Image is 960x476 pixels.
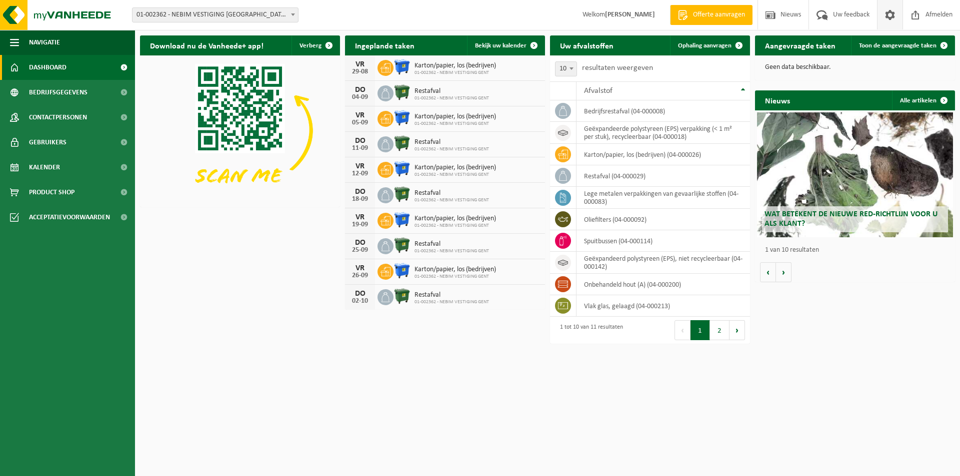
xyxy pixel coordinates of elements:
[576,144,750,165] td: karton/papier, los (bedrijven) (04-000026)
[29,180,74,205] span: Product Shop
[393,288,410,305] img: WB-1100-HPE-GN-01
[350,60,370,68] div: VR
[291,35,339,55] button: Verberg
[393,186,410,203] img: WB-1100-HPE-GN-01
[393,84,410,101] img: WB-1100-HPE-GN-01
[29,105,87,130] span: Contactpersonen
[414,62,496,70] span: Karton/papier, los (bedrijven)
[393,58,410,75] img: WB-1100-HPE-BE-01
[414,146,489,152] span: 01-002362 - NEBIM VESTIGING GENT
[414,164,496,172] span: Karton/papier, los (bedrijven)
[393,160,410,177] img: WB-1100-HPE-BE-01
[550,35,623,55] h2: Uw afvalstoffen
[576,230,750,252] td: spuitbussen (04-000114)
[350,94,370,101] div: 04-09
[350,239,370,247] div: DO
[350,290,370,298] div: DO
[584,87,612,95] span: Afvalstof
[765,64,945,71] p: Geen data beschikbaar.
[350,86,370,94] div: DO
[414,95,489,101] span: 01-002362 - NEBIM VESTIGING GENT
[678,42,731,49] span: Ophaling aanvragen
[414,172,496,178] span: 01-002362 - NEBIM VESTIGING GENT
[414,223,496,229] span: 01-002362 - NEBIM VESTIGING GENT
[393,135,410,152] img: WB-1100-HPE-GN-01
[132,7,298,22] span: 01-002362 - NEBIM VESTIGING GENT - MARIAKERKE
[140,35,273,55] h2: Download nu de Vanheede+ app!
[29,205,110,230] span: Acceptatievoorwaarden
[345,35,424,55] h2: Ingeplande taken
[140,55,340,205] img: Download de VHEPlus App
[757,112,953,237] a: Wat betekent de nieuwe RED-richtlijn voor u als klant?
[576,100,750,122] td: bedrijfsrestafval (04-000008)
[350,137,370,145] div: DO
[414,266,496,274] span: Karton/papier, los (bedrijven)
[670,35,749,55] a: Ophaling aanvragen
[475,42,526,49] span: Bekijk uw kalender
[729,320,745,340] button: Next
[414,240,489,248] span: Restafval
[350,145,370,152] div: 11-09
[414,113,496,121] span: Karton/papier, los (bedrijven)
[414,215,496,223] span: Karton/papier, los (bedrijven)
[670,5,752,25] a: Offerte aanvragen
[350,247,370,254] div: 25-09
[414,274,496,280] span: 01-002362 - NEBIM VESTIGING GENT
[576,252,750,274] td: geëxpandeerd polystyreen (EPS), niet recycleerbaar (04-000142)
[350,272,370,279] div: 26-09
[690,320,710,340] button: 1
[555,61,577,76] span: 10
[350,298,370,305] div: 02-10
[760,262,776,282] button: Vorige
[576,122,750,144] td: geëxpandeerde polystyreen (EPS) verpakking (< 1 m² per stuk), recycleerbaar (04-000018)
[576,209,750,230] td: oliefilters (04-000092)
[576,187,750,209] td: lege metalen verpakkingen van gevaarlijke stoffen (04-000083)
[350,170,370,177] div: 12-09
[414,299,489,305] span: 01-002362 - NEBIM VESTIGING GENT
[582,64,653,72] label: resultaten weergeven
[350,111,370,119] div: VR
[776,262,791,282] button: Volgende
[350,162,370,170] div: VR
[859,42,936,49] span: Toon de aangevraagde taken
[467,35,544,55] a: Bekijk uw kalender
[764,210,937,228] span: Wat betekent de nieuwe RED-richtlijn voor u als klant?
[576,274,750,295] td: onbehandeld hout (A) (04-000200)
[765,247,950,254] p: 1 van 10 resultaten
[350,221,370,228] div: 19-09
[350,188,370,196] div: DO
[755,90,800,110] h2: Nieuws
[414,121,496,127] span: 01-002362 - NEBIM VESTIGING GENT
[892,90,954,110] a: Alle artikelen
[674,320,690,340] button: Previous
[576,165,750,187] td: restafval (04-000029)
[29,155,60,180] span: Kalender
[299,42,321,49] span: Verberg
[393,262,410,279] img: WB-1100-HPE-BE-01
[132,8,298,22] span: 01-002362 - NEBIM VESTIGING GENT - MARIAKERKE
[605,11,655,18] strong: [PERSON_NAME]
[576,295,750,317] td: vlak glas, gelaagd (04-000213)
[414,70,496,76] span: 01-002362 - NEBIM VESTIGING GENT
[29,55,66,80] span: Dashboard
[690,10,747,20] span: Offerte aanvragen
[414,197,489,203] span: 01-002362 - NEBIM VESTIGING GENT
[851,35,954,55] a: Toon de aangevraagde taken
[350,196,370,203] div: 18-09
[710,320,729,340] button: 2
[393,237,410,254] img: WB-1100-HPE-GN-01
[414,189,489,197] span: Restafval
[393,109,410,126] img: WB-1100-HPE-BE-01
[350,213,370,221] div: VR
[350,119,370,126] div: 05-09
[414,291,489,299] span: Restafval
[414,87,489,95] span: Restafval
[414,138,489,146] span: Restafval
[29,30,60,55] span: Navigatie
[755,35,845,55] h2: Aangevraagde taken
[393,211,410,228] img: WB-1100-HPE-BE-01
[29,130,66,155] span: Gebruikers
[555,319,623,341] div: 1 tot 10 van 11 resultaten
[414,248,489,254] span: 01-002362 - NEBIM VESTIGING GENT
[29,80,87,105] span: Bedrijfsgegevens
